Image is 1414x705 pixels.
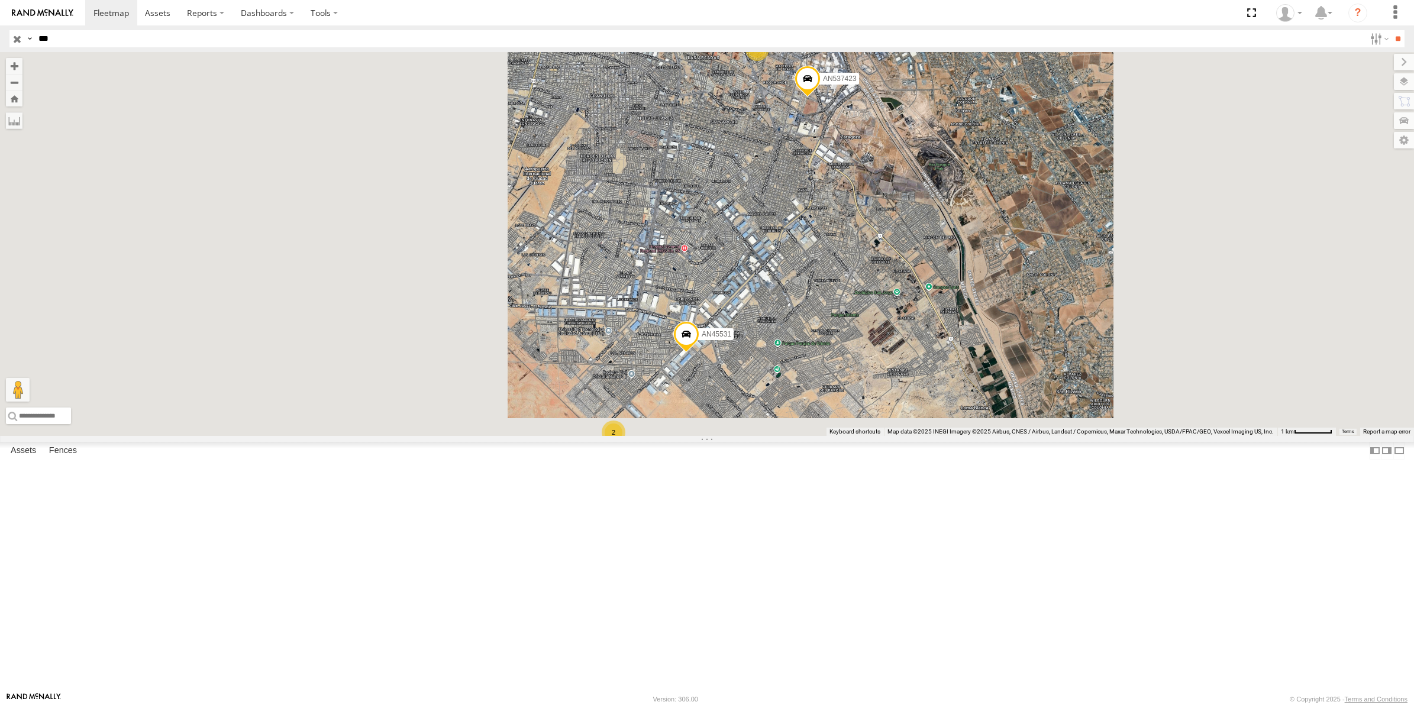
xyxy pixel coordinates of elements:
[1393,442,1405,459] label: Hide Summary Table
[1290,696,1407,703] div: © Copyright 2025 -
[1342,429,1354,434] a: Terms
[1345,696,1407,703] a: Terms and Conditions
[6,378,30,402] button: Drag Pegman onto the map to open Street View
[887,428,1274,435] span: Map data ©2025 INEGI Imagery ©2025 Airbus, CNES / Airbus, Landsat / Copernicus, Maxar Technologie...
[6,74,22,90] button: Zoom out
[5,442,42,459] label: Assets
[823,75,857,83] span: AN537423
[653,696,698,703] div: Version: 306.00
[1365,30,1391,47] label: Search Filter Options
[6,90,22,106] button: Zoom Home
[1277,428,1336,436] button: Map Scale: 1 km per 61 pixels
[602,421,625,444] div: 2
[12,9,73,17] img: rand-logo.svg
[1394,132,1414,148] label: Map Settings
[7,693,61,705] a: Visit our Website
[1369,442,1381,459] label: Dock Summary Table to the Left
[1281,428,1294,435] span: 1 km
[6,58,22,74] button: Zoom in
[6,112,22,129] label: Measure
[1363,428,1410,435] a: Report a map error
[702,330,731,338] span: AN45531
[745,37,769,61] div: 2
[829,428,880,436] button: Keyboard shortcuts
[1272,4,1306,22] div: Roberto Garcia
[1348,4,1367,22] i: ?
[25,30,34,47] label: Search Query
[1381,442,1393,459] label: Dock Summary Table to the Right
[43,442,83,459] label: Fences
